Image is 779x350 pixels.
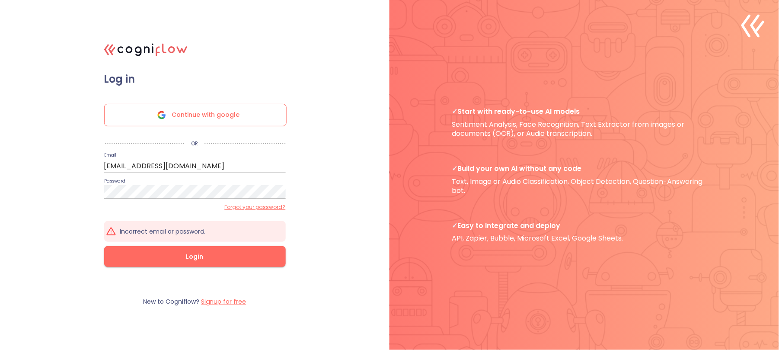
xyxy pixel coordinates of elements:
[452,107,716,116] span: Start with ready-to-use AI models
[452,221,716,230] span: Easy to Integrate and deploy
[104,73,286,86] span: Log in
[452,221,458,231] b: ✓
[452,106,458,116] b: ✓
[452,107,716,138] p: Sentiment Analysis, Face Recognition, Text Extractor from images or documents (OCR), or Audio tra...
[104,179,125,183] label: Password
[452,164,458,173] b: ✓
[172,104,240,126] span: Continue with google
[118,251,272,262] span: Login
[104,246,286,267] button: Login
[452,164,716,173] span: Build your own AI without any code
[452,221,716,243] p: API, Zapier, Bubble, Microsoft Excel, Google Sheets.
[104,153,116,157] label: Email
[120,228,206,236] p: Incorrect email or password.
[104,104,287,126] div: Continue with google
[144,298,246,306] p: New to Cogniflow?
[185,140,204,147] p: OR
[452,164,716,195] p: Text, Image or Audio Classification, Object Detection, Question-Answering bot.
[225,204,286,211] label: Forgot your password?
[201,297,246,306] label: Signup for free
